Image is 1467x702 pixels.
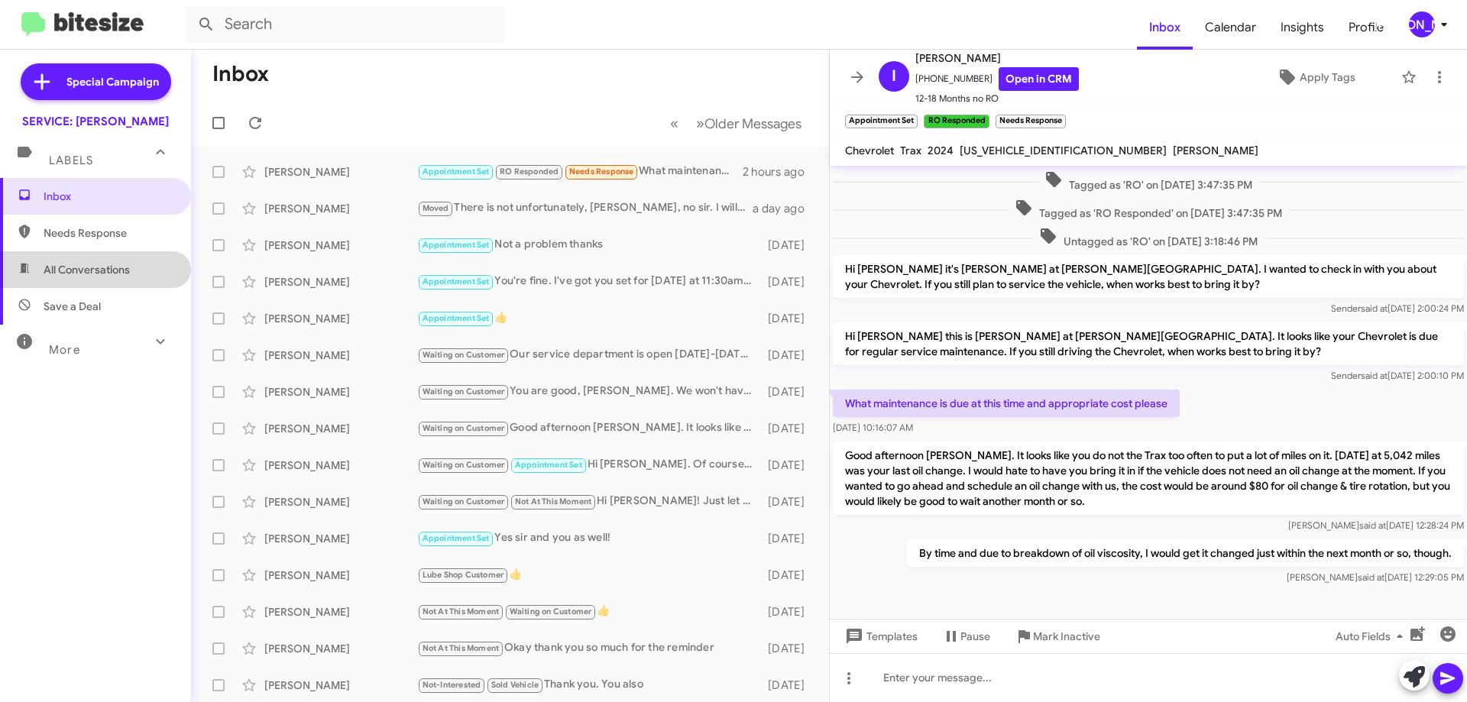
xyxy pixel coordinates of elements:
[845,144,894,157] span: Chevrolet
[510,607,592,616] span: Waiting on Customer
[417,603,760,620] div: 👍
[760,458,817,473] div: [DATE]
[662,108,811,139] nav: Page navigation example
[264,678,417,693] div: [PERSON_NAME]
[417,639,760,657] div: Okay thank you so much for the reminder
[1287,571,1464,583] span: [PERSON_NAME] [DATE] 12:29:05 PM
[833,442,1464,515] p: Good afternoon [PERSON_NAME]. It looks like you do not the Trax too often to put a lot of miles o...
[417,199,753,217] div: There is not unfortunately, [PERSON_NAME], no sir. I will update your profile on here and mark as...
[66,74,159,89] span: Special Campaign
[417,456,760,474] div: Hi [PERSON_NAME]. Of course we can get that rescheduled for y'all. My first opening is [DATE] at ...
[915,49,1079,67] span: [PERSON_NAME]
[1331,370,1464,381] span: Sender [DATE] 2:00:10 PM
[515,460,582,470] span: Appointment Set
[1033,227,1264,249] span: Untagged as 'RO' on [DATE] 3:18:46 PM
[1361,370,1388,381] span: said at
[264,604,417,620] div: [PERSON_NAME]
[760,421,817,436] div: [DATE]
[1002,623,1112,650] button: Mark Inactive
[423,350,505,360] span: Waiting on Customer
[1137,5,1193,50] a: Inbox
[212,62,269,86] h1: Inbox
[1361,302,1388,314] span: said at
[960,144,1167,157] span: [US_VEHICLE_IDENTIFICATION_NUMBER]
[264,421,417,436] div: [PERSON_NAME]
[423,203,449,213] span: Moved
[830,623,930,650] button: Templates
[21,63,171,100] a: Special Campaign
[743,164,817,180] div: 2 hours ago
[423,167,490,176] span: Appointment Set
[1033,623,1100,650] span: Mark Inactive
[696,114,704,133] span: »
[760,678,817,693] div: [DATE]
[760,641,817,656] div: [DATE]
[892,64,896,89] span: I
[1300,63,1355,91] span: Apply Tags
[22,114,169,129] div: SERVICE: [PERSON_NAME]
[423,643,500,653] span: Not At This Moment
[423,277,490,286] span: Appointment Set
[264,274,417,290] div: [PERSON_NAME]
[264,384,417,400] div: [PERSON_NAME]
[417,529,760,547] div: Yes sir and you as well!
[760,604,817,620] div: [DATE]
[704,115,802,132] span: Older Messages
[423,497,505,506] span: Waiting on Customer
[996,115,1066,128] small: Needs Response
[915,67,1079,91] span: [PHONE_NUMBER]
[1323,623,1421,650] button: Auto Fields
[760,531,817,546] div: [DATE]
[264,311,417,326] div: [PERSON_NAME]
[960,623,990,650] span: Pause
[999,67,1079,91] a: Open in CRM
[49,343,80,357] span: More
[264,568,417,583] div: [PERSON_NAME]
[264,641,417,656] div: [PERSON_NAME]
[44,225,173,241] span: Needs Response
[264,348,417,363] div: [PERSON_NAME]
[1336,623,1409,650] span: Auto Fields
[417,309,760,327] div: 👍
[423,607,500,616] span: Not At This Moment
[670,114,678,133] span: «
[569,167,634,176] span: Needs Response
[1193,5,1268,50] a: Calendar
[417,383,760,400] div: You are good, [PERSON_NAME]. We won't have anything [DATE], but we will have several openings [DA...
[44,262,130,277] span: All Conversations
[264,494,417,510] div: [PERSON_NAME]
[753,201,817,216] div: a day ago
[833,255,1464,298] p: Hi [PERSON_NAME] it's [PERSON_NAME] at [PERSON_NAME][GEOGRAPHIC_DATA]. I wanted to check in with ...
[1173,144,1258,157] span: [PERSON_NAME]
[417,566,760,584] div: 👍
[423,570,504,580] span: Lube Shop Customer
[264,238,417,253] div: [PERSON_NAME]
[1009,199,1288,221] span: Tagged as 'RO Responded' on [DATE] 3:47:35 PM
[1268,5,1336,50] a: Insights
[423,313,490,323] span: Appointment Set
[491,680,539,690] span: Sold Vehicle
[1336,5,1396,50] a: Profile
[833,322,1464,365] p: Hi [PERSON_NAME] this is [PERSON_NAME] at [PERSON_NAME][GEOGRAPHIC_DATA]. It looks like your Chev...
[44,189,173,204] span: Inbox
[185,6,506,43] input: Search
[1409,11,1435,37] div: [PERSON_NAME]
[417,163,743,180] div: What maintenance is due at this time and appropriate cost please
[264,164,417,180] div: [PERSON_NAME]
[833,422,913,433] span: [DATE] 10:16:07 AM
[1288,519,1464,531] span: [PERSON_NAME] [DATE] 12:28:24 PM
[760,274,817,290] div: [DATE]
[417,273,760,290] div: You're fine. I've got you set for [DATE] at 11:30am, [PERSON_NAME]. And this will be a free oil c...
[760,311,817,326] div: [DATE]
[842,623,918,650] span: Templates
[930,623,1002,650] button: Pause
[1331,302,1464,314] span: Sender [DATE] 2:00:24 PM
[661,108,688,139] button: Previous
[417,346,760,364] div: Our service department is open [DATE]-[DATE], 730-530 and Saturdays from 8-3. We are booking into...
[44,299,101,314] span: Save a Deal
[49,154,93,167] span: Labels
